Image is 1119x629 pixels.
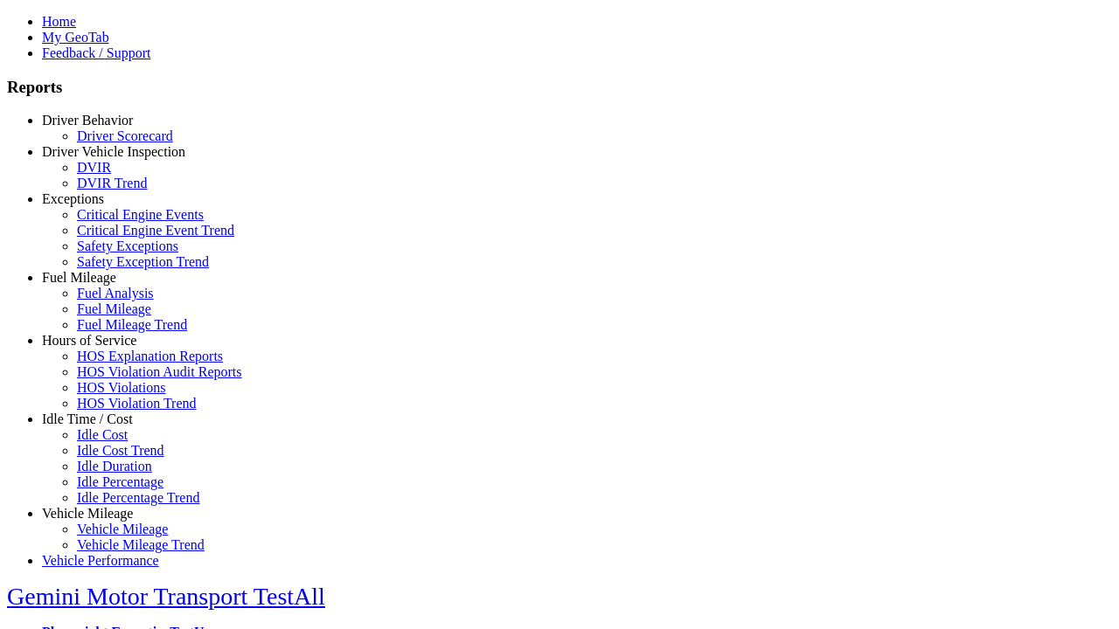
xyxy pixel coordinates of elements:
[77,443,164,458] a: Idle Cost Trend
[42,553,159,568] a: Vehicle Performance
[77,238,178,253] a: Safety Exceptions
[42,506,133,521] a: Vehicle Mileage
[77,490,199,505] a: Idle Percentage Trend
[42,270,116,285] a: Fuel Mileage
[42,14,76,29] a: Home
[77,349,223,363] a: HOS Explanation Reports
[42,333,136,348] a: Hours of Service
[77,396,197,411] a: HOS Violation Trend
[42,144,185,159] a: Driver Vehicle Inspection
[77,223,234,238] a: Critical Engine Event Trend
[77,286,154,301] a: Fuel Analysis
[77,380,165,395] a: HOS Violations
[42,411,133,426] a: Idle Time / Cost
[77,537,205,552] a: Vehicle Mileage Trend
[42,191,104,206] a: Exceptions
[7,583,325,610] a: Gemini Motor Transport TestAll
[77,459,152,473] a: Idle Duration
[77,254,209,269] a: Safety Exception Trend
[42,45,150,60] a: Feedback / Support
[77,207,204,222] a: Critical Engine Events
[77,522,168,536] a: Vehicle Mileage
[77,427,128,442] a: Idle Cost
[7,78,1112,97] h3: Reports
[77,317,187,332] a: Fuel Mileage Trend
[77,128,173,143] a: Driver Scorecard
[42,113,133,128] a: Driver Behavior
[77,364,242,379] a: HOS Violation Audit Reports
[77,474,163,489] a: Idle Percentage
[42,30,109,45] a: My GeoTab
[77,176,147,190] a: DVIR Trend
[77,301,151,316] a: Fuel Mileage
[77,160,111,175] a: DVIR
